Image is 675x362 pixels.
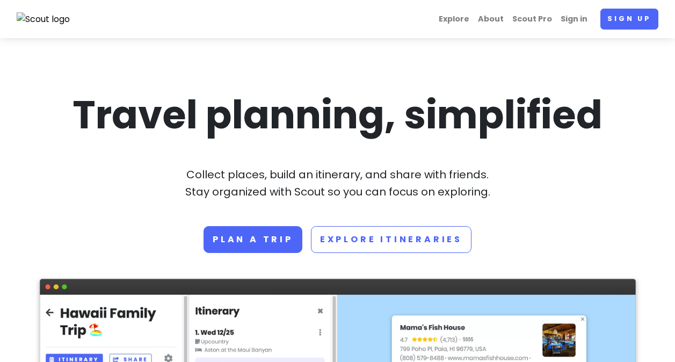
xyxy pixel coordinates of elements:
[17,12,70,26] img: Scout logo
[311,226,471,253] a: Explore Itineraries
[204,226,302,253] a: Plan a trip
[434,9,474,30] a: Explore
[600,9,658,30] a: Sign up
[40,90,636,140] h1: Travel planning, simplified
[508,9,556,30] a: Scout Pro
[556,9,592,30] a: Sign in
[40,166,636,200] p: Collect places, build an itinerary, and share with friends. Stay organized with Scout so you can ...
[474,9,508,30] a: About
